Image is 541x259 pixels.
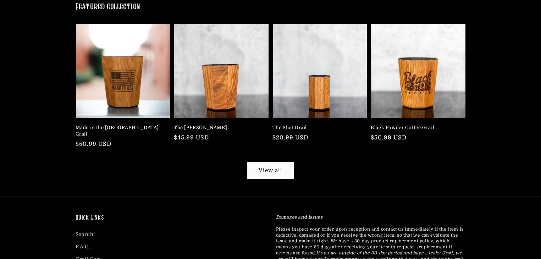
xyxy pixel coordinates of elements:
[76,214,265,222] h2: Quick links
[272,125,363,131] a: The Shot Grail
[371,125,462,131] a: Black Powder Coffee Grail
[76,125,166,137] a: Made in the [GEOGRAPHIC_DATA] Grail
[276,215,323,220] strong: Damages and issues
[174,125,265,131] a: The [PERSON_NAME]
[76,230,94,241] a: Search
[76,241,90,253] a: F.A.Q.
[248,162,293,178] a: View all products in the All collection
[76,2,140,13] h2: Featured collection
